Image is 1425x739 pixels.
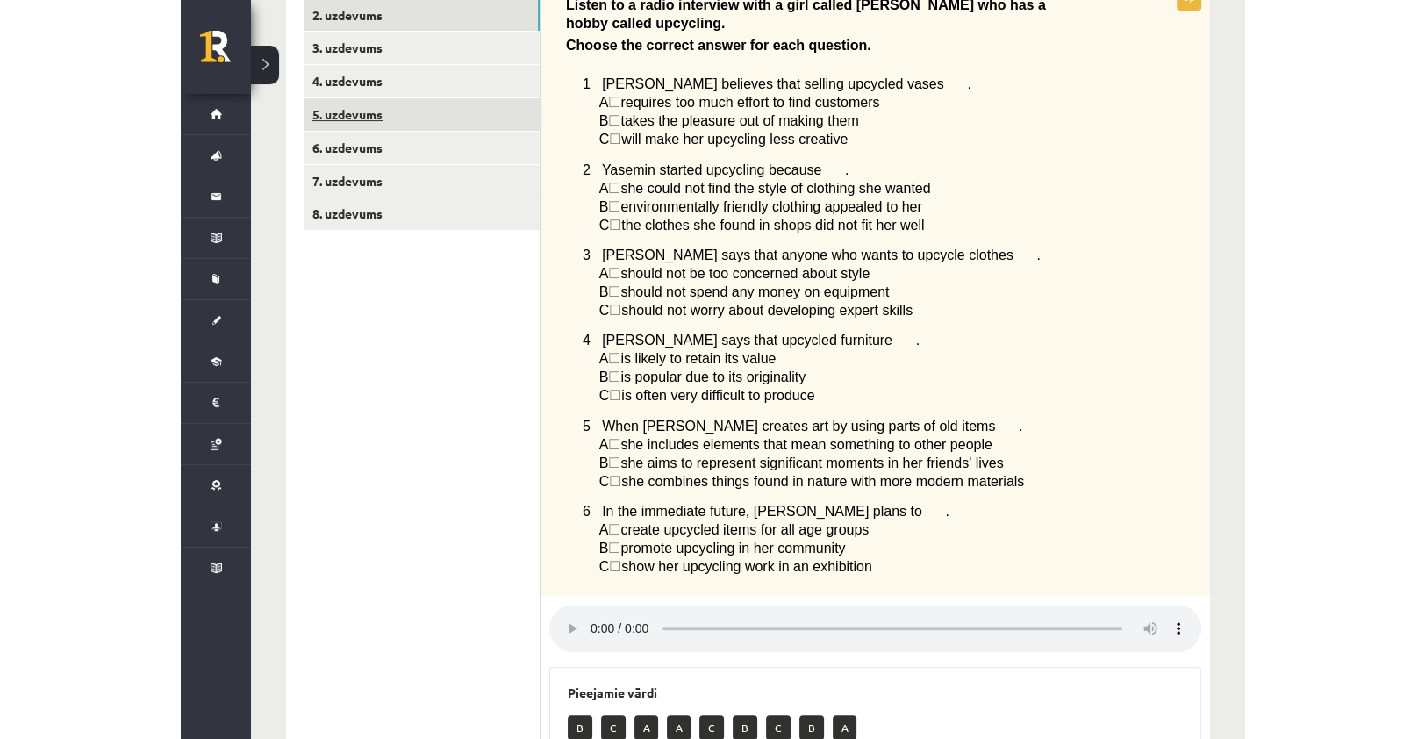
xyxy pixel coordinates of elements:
[440,474,843,489] span: she combines things found in nature with more modern materials
[428,218,440,233] span: ☐
[427,199,440,214] span: ☐
[440,95,698,110] span: requires too much effort to find customers
[402,162,669,177] span: 2 Yasemin started upcycling because .
[440,369,625,384] span: is popular due to its originality
[419,303,429,318] span: C
[123,132,359,164] a: 6. uzdevums
[428,132,440,147] span: ☐
[123,197,359,230] a: 8. uzdevums
[419,369,428,384] span: B
[402,333,739,348] span: 4 [PERSON_NAME] says that upcycled furniture .
[419,351,428,366] span: A
[402,419,842,434] span: 5 When [PERSON_NAME] creates art by using parts of old items .
[427,95,440,110] span: ☐
[19,31,70,75] a: Rīgas 1. Tālmācības vidusskola
[440,284,708,299] span: should not spend any money on equipment
[427,522,440,537] span: ☐
[402,76,791,91] span: 1 [PERSON_NAME] believes that selling upcycled vases .
[427,181,440,196] span: ☐
[440,559,691,574] span: show her upcycling work in an exhibition
[419,456,428,470] span: B
[419,199,428,214] span: B
[419,559,429,574] span: C
[440,132,667,147] span: will make her upcycling less creative
[419,218,429,233] span: C
[427,113,440,128] span: ☐
[123,32,359,64] a: 3. uzdevums
[440,218,743,233] span: the clothes she found in shops did not fit her well
[419,474,429,489] span: C
[427,284,440,299] span: ☐
[440,522,688,537] span: create upcycled items for all age groups
[419,388,429,403] span: C
[123,65,359,97] a: 4. uzdevums
[440,351,595,366] span: is likely to retain its value
[419,541,428,556] span: B
[402,504,769,519] span: 6 In the immediate future, [PERSON_NAME] plans to .
[440,303,732,318] span: should not worry about developing expert skills
[427,456,440,470] span: ☐
[428,559,440,574] span: ☐
[428,388,440,403] span: ☐
[385,38,691,53] span: Choose the correct answer for each question.
[419,113,428,128] span: B
[427,437,440,452] span: ☐
[427,266,440,281] span: ☐
[440,181,749,196] span: she could not find the style of clothing she wanted
[387,685,1002,700] h3: Pieejamie vārdi
[419,181,428,196] span: A
[440,541,664,556] span: promote upcycling in her community
[402,248,860,262] span: 3 [PERSON_NAME] says that anyone who wants to upcycle clothes .
[440,388,634,403] span: is often very difficult to produce
[123,165,359,197] a: 7. uzdevums
[427,541,440,556] span: ☐
[419,284,428,299] span: B
[419,266,428,281] span: A
[419,132,429,147] span: C
[428,303,440,318] span: ☐
[440,199,741,214] span: environmentally friendly clothing appealed to her
[427,351,440,366] span: ☐
[440,113,677,128] span: takes the pleasure out of making them
[440,266,689,281] span: should not be too concerned about style
[440,456,822,470] span: she aims to represent significant moments in her friends' lives
[123,98,359,131] a: 5. uzdevums
[440,437,811,452] span: she includes elements that mean something to other people
[419,437,428,452] span: A
[419,522,428,537] span: A
[427,369,440,384] span: ☐
[428,474,440,489] span: ☐
[419,95,428,110] span: A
